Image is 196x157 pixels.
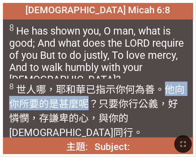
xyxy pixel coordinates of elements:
[113,127,143,139] wh430: 同行
[133,127,143,139] wh3212: 。
[9,23,14,33] sup: 8
[26,4,171,15] span: [DEMOGRAPHIC_DATA] Micah 6:8
[9,113,143,139] wh160: 憐憫
[9,84,185,139] wh120: 哪，耶和華
[9,84,185,139] wh3068: 已指示
[9,98,178,139] wh4941: ，好
[9,23,187,86] span: He has shown you, O man, what is good; And what does the LORD require of you But to do justly, To...
[9,98,178,139] wh6213: 公義
[9,82,14,91] sup: 8
[9,113,143,139] wh2617: ，存謙卑的心
[9,82,187,139] span: 世人
[9,98,178,139] wh1875: 的是甚麼呢？只要你行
